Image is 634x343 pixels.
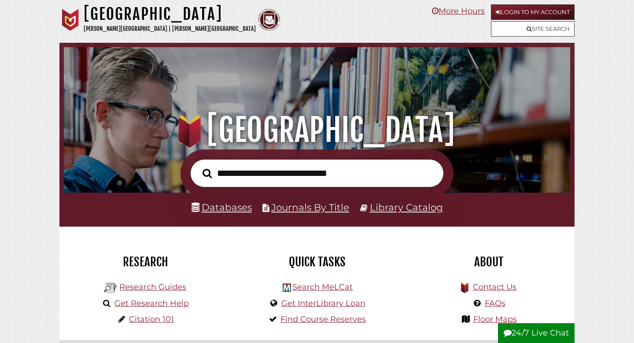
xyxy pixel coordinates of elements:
img: Hekman Library Logo [104,281,117,295]
i: Search [203,168,212,178]
a: Get Research Help [114,298,189,308]
a: Site Search [491,21,575,37]
a: Get InterLibrary Loan [281,298,365,308]
a: Search MeLCat [292,282,353,292]
h1: [GEOGRAPHIC_DATA] [84,4,256,24]
p: [PERSON_NAME][GEOGRAPHIC_DATA] | [PERSON_NAME][GEOGRAPHIC_DATA] [84,24,256,34]
img: Hekman Library Logo [283,283,291,292]
a: Library Catalog [370,201,443,213]
h2: Research [66,254,225,269]
a: Find Course Reserves [280,314,366,324]
h2: About [409,254,568,269]
img: Calvin Theological Seminary [258,9,280,31]
img: Calvin University [59,9,81,31]
a: Citation 101 [129,314,174,324]
a: Databases [192,201,252,213]
a: Login to My Account [491,4,575,20]
a: FAQs [485,298,505,308]
button: Search [198,166,216,181]
a: More Hours [432,6,485,16]
a: Floor Maps [473,314,517,324]
h1: [GEOGRAPHIC_DATA] [74,111,561,149]
a: Contact Us [473,282,516,292]
a: Journals By Title [271,201,349,213]
a: Research Guides [119,282,186,292]
h2: Quick Tasks [238,254,396,269]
